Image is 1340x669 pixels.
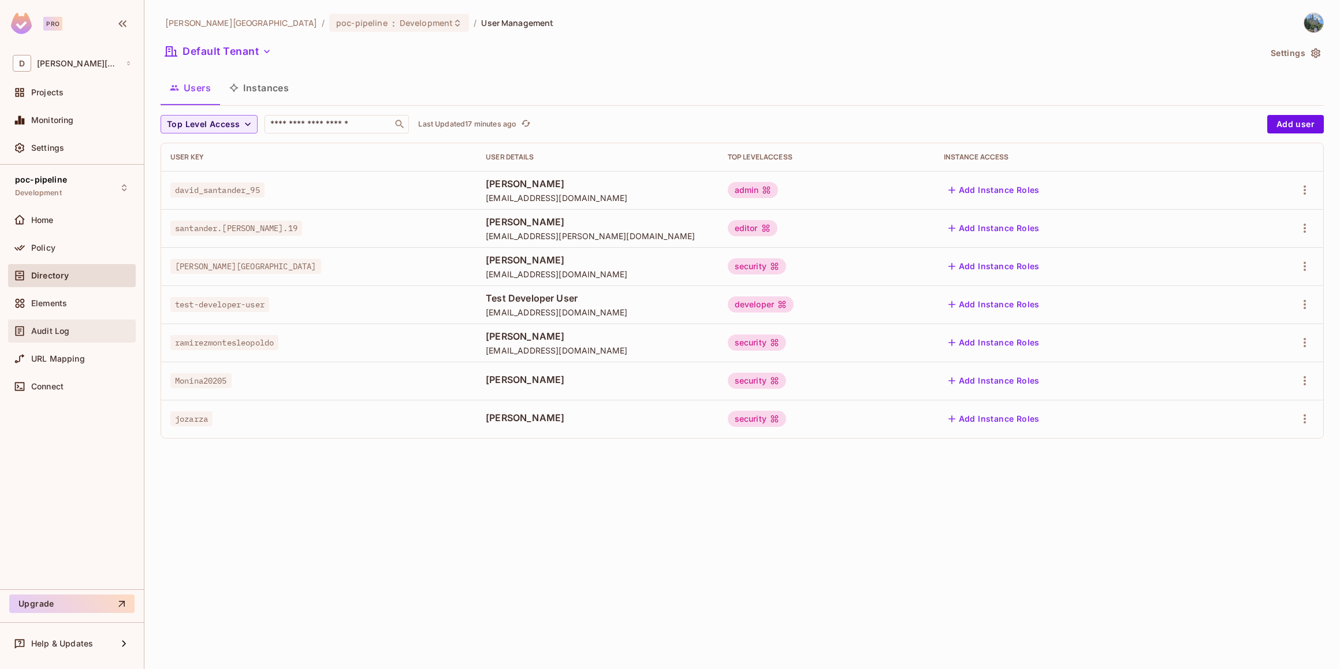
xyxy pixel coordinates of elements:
[15,175,67,184] span: poc-pipeline
[1267,115,1324,133] button: Add user
[516,117,533,131] span: Click to refresh data
[486,254,709,266] span: [PERSON_NAME]
[31,382,64,391] span: Connect
[170,153,467,162] div: User Key
[944,257,1044,276] button: Add Instance Roles
[486,192,709,203] span: [EMAIL_ADDRESS][DOMAIN_NAME]
[31,243,55,252] span: Policy
[474,17,477,28] li: /
[31,215,54,225] span: Home
[170,221,302,236] span: santander.[PERSON_NAME].19
[728,335,786,351] div: security
[170,373,232,388] span: Monina20205
[165,17,317,28] span: the active workspace
[486,269,709,280] span: [EMAIL_ADDRESS][DOMAIN_NAME]
[392,18,396,28] span: :
[944,295,1044,314] button: Add Instance Roles
[336,17,388,28] span: poc-pipeline
[486,153,709,162] div: User Details
[728,411,786,427] div: security
[481,17,553,28] span: User Management
[31,299,67,308] span: Elements
[944,219,1044,237] button: Add Instance Roles
[37,59,120,68] span: Workspace: david-santander
[161,42,276,61] button: Default Tenant
[486,307,709,318] span: [EMAIL_ADDRESS][DOMAIN_NAME]
[944,153,1222,162] div: Instance Access
[31,271,69,280] span: Directory
[161,115,258,133] button: Top Level Access
[170,297,269,312] span: test-developer-user
[400,17,453,28] span: Development
[31,88,64,97] span: Projects
[728,258,786,274] div: security
[728,296,794,313] div: developer
[728,153,925,162] div: Top Level Access
[1266,44,1324,62] button: Settings
[944,181,1044,199] button: Add Instance Roles
[944,371,1044,390] button: Add Instance Roles
[486,330,709,343] span: [PERSON_NAME]
[170,183,265,198] span: david_santander_95
[31,116,74,125] span: Monitoring
[486,373,709,386] span: [PERSON_NAME]
[31,639,93,648] span: Help & Updates
[9,594,135,613] button: Upgrade
[161,73,220,102] button: Users
[728,373,786,389] div: security
[220,73,298,102] button: Instances
[31,354,85,363] span: URL Mapping
[15,188,62,198] span: Development
[167,117,240,132] span: Top Level Access
[418,120,516,129] p: Last Updated 17 minutes ago
[519,117,533,131] button: refresh
[13,55,31,72] span: D
[521,118,531,130] span: refresh
[170,411,213,426] span: jozarza
[170,259,321,274] span: [PERSON_NAME][GEOGRAPHIC_DATA]
[486,411,709,424] span: [PERSON_NAME]
[944,333,1044,352] button: Add Instance Roles
[486,177,709,190] span: [PERSON_NAME]
[43,17,62,31] div: Pro
[322,17,325,28] li: /
[11,13,32,34] img: SReyMgAAAABJRU5ErkJggg==
[486,292,709,304] span: Test Developer User
[486,215,709,228] span: [PERSON_NAME]
[486,231,709,241] span: [EMAIL_ADDRESS][PERSON_NAME][DOMAIN_NAME]
[728,220,777,236] div: editor
[944,410,1044,428] button: Add Instance Roles
[486,345,709,356] span: [EMAIL_ADDRESS][DOMAIN_NAME]
[31,143,64,153] span: Settings
[728,182,779,198] div: admin
[170,335,278,350] span: ramirezmontesleopoldo
[1304,13,1323,32] img: David Santander
[31,326,69,336] span: Audit Log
